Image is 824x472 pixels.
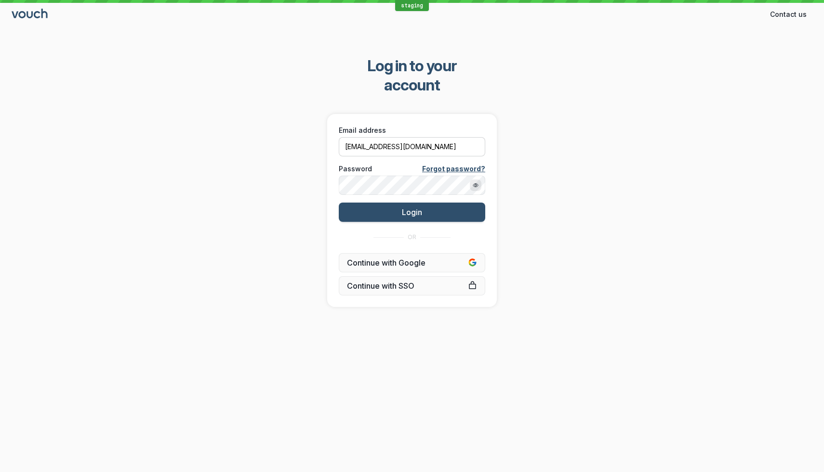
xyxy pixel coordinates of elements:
[770,10,807,19] span: Contact us
[408,233,416,241] span: OR
[340,56,484,95] span: Log in to your account
[339,126,386,135] span: Email address
[347,281,477,291] span: Continue with SSO
[422,164,485,174] a: Forgot password?
[339,253,485,272] button: Continue with Google
[12,11,49,19] a: Go to sign in
[339,276,485,295] a: Continue with SSO
[339,164,372,174] span: Password
[347,258,477,268] span: Continue with Google
[470,179,481,191] button: Show password
[764,7,812,22] button: Contact us
[402,207,422,217] span: Login
[339,203,485,222] button: Login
